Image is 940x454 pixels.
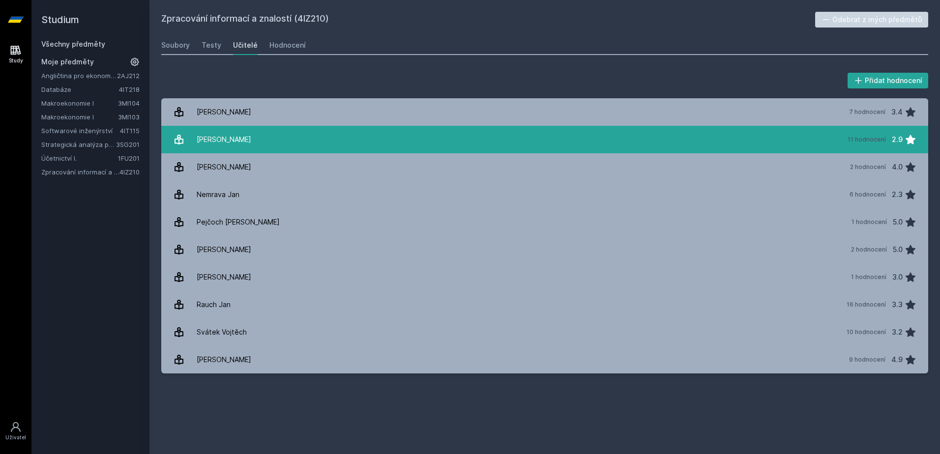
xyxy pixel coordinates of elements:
[120,127,140,135] a: 4IT115
[892,157,903,177] div: 4.0
[197,267,251,287] div: [PERSON_NAME]
[161,12,815,28] h2: Zpracování informací a znalostí (4IZ210)
[41,71,117,81] a: Angličtina pro ekonomická studia 2 (B2/C1)
[118,154,140,162] a: 1FU201
[161,318,928,346] a: Svátek Vojtěch 10 hodnocení 3.2
[197,212,280,232] div: Pejčoch [PERSON_NAME]
[197,185,239,204] div: Nemrava Jan
[116,141,140,148] a: 3SG201
[41,112,118,122] a: Makroekonomie I
[850,163,886,171] div: 2 hodnocení
[892,185,903,204] div: 2.3
[815,12,929,28] button: Odebrat z mých předmětů
[117,72,140,80] a: 2AJ212
[161,346,928,373] a: [PERSON_NAME] 9 hodnocení 4.9
[41,40,105,48] a: Všechny předměty
[849,356,885,364] div: 9 hodnocení
[233,40,258,50] div: Učitelé
[161,263,928,291] a: [PERSON_NAME] 1 hodnocení 3.0
[202,40,221,50] div: Testy
[5,434,26,441] div: Uživatel
[41,167,119,177] a: Zpracování informací a znalostí
[161,208,928,236] a: Pejčoch [PERSON_NAME] 1 hodnocení 5.0
[892,322,903,342] div: 3.2
[851,246,887,254] div: 2 hodnocení
[41,153,118,163] a: Účetnictví I.
[848,136,886,143] div: 11 hodnocení
[848,73,929,88] button: Přidat hodnocení
[2,416,29,446] a: Uživatel
[197,102,251,122] div: [PERSON_NAME]
[9,57,23,64] div: Study
[197,295,231,314] div: Rauch Jan
[197,130,251,149] div: [PERSON_NAME]
[269,40,306,50] div: Hodnocení
[41,126,120,136] a: Softwarové inženýrství
[41,98,118,108] a: Makroekonomie I
[119,85,140,93] a: 4IT218
[197,240,251,259] div: [PERSON_NAME]
[161,153,928,181] a: [PERSON_NAME] 2 hodnocení 4.0
[891,350,903,369] div: 4.9
[197,350,251,369] div: [PERSON_NAME]
[233,35,258,55] a: Učitelé
[41,57,94,67] span: Moje předměty
[41,140,116,149] a: Strategická analýza pro informatiky a statistiky
[161,98,928,126] a: [PERSON_NAME] 7 hodnocení 3.4
[41,85,119,94] a: Databáze
[851,273,886,281] div: 1 hodnocení
[892,295,903,314] div: 3.3
[891,102,903,122] div: 3.4
[202,35,221,55] a: Testy
[119,168,140,176] a: 4IZ210
[2,39,29,69] a: Study
[161,181,928,208] a: Nemrava Jan 6 hodnocení 2.3
[197,322,247,342] div: Svátek Vojtěch
[161,126,928,153] a: [PERSON_NAME] 11 hodnocení 2.9
[852,218,887,226] div: 1 hodnocení
[161,35,190,55] a: Soubory
[892,130,903,149] div: 2.9
[161,236,928,263] a: [PERSON_NAME] 2 hodnocení 5.0
[161,40,190,50] div: Soubory
[849,108,885,116] div: 7 hodnocení
[850,191,886,199] div: 6 hodnocení
[847,301,886,309] div: 16 hodnocení
[892,267,903,287] div: 3.0
[893,212,903,232] div: 5.0
[118,99,140,107] a: 3MI104
[269,35,306,55] a: Hodnocení
[118,113,140,121] a: 3MI103
[161,291,928,318] a: Rauch Jan 16 hodnocení 3.3
[847,328,886,336] div: 10 hodnocení
[893,240,903,259] div: 5.0
[197,157,251,177] div: [PERSON_NAME]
